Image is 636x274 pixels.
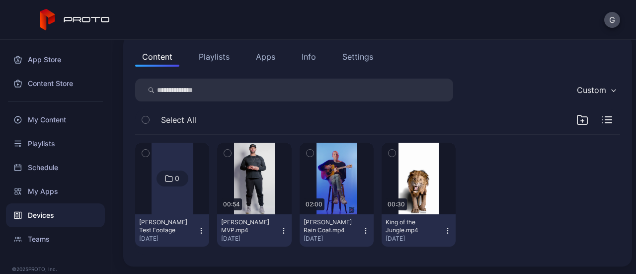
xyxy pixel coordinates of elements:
[577,85,606,95] div: Custom
[175,174,179,183] div: 0
[6,227,105,251] a: Teams
[604,12,620,28] button: G
[217,214,291,247] button: [PERSON_NAME] MVP.mp4[DATE]
[135,214,209,247] button: [PERSON_NAME] Test Footage[DATE]
[300,214,374,247] button: [PERSON_NAME] Rain Coat.mp4[DATE]
[192,47,237,67] button: Playlists
[161,114,196,126] span: Select All
[386,218,440,234] div: King of the Jungle.mp4
[6,180,105,203] a: My Apps
[139,235,197,243] div: [DATE]
[572,79,620,101] button: Custom
[304,235,362,243] div: [DATE]
[221,235,279,243] div: [DATE]
[135,47,179,67] button: Content
[342,51,373,63] div: Settings
[302,51,316,63] div: Info
[6,156,105,180] a: Schedule
[6,108,105,132] a: My Content
[12,265,99,273] div: © 2025 PROTO, Inc.
[295,47,323,67] button: Info
[386,235,444,243] div: [DATE]
[304,218,358,234] div: Ryan Pollie's Rain Coat.mp4
[249,47,282,67] button: Apps
[382,214,456,247] button: King of the Jungle.mp4[DATE]
[6,132,105,156] a: Playlists
[6,203,105,227] a: Devices
[139,218,194,234] div: Will Morris Test Footage
[6,48,105,72] a: App Store
[335,47,380,67] button: Settings
[221,218,276,234] div: Albert Pujols MVP.mp4
[6,72,105,95] a: Content Store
